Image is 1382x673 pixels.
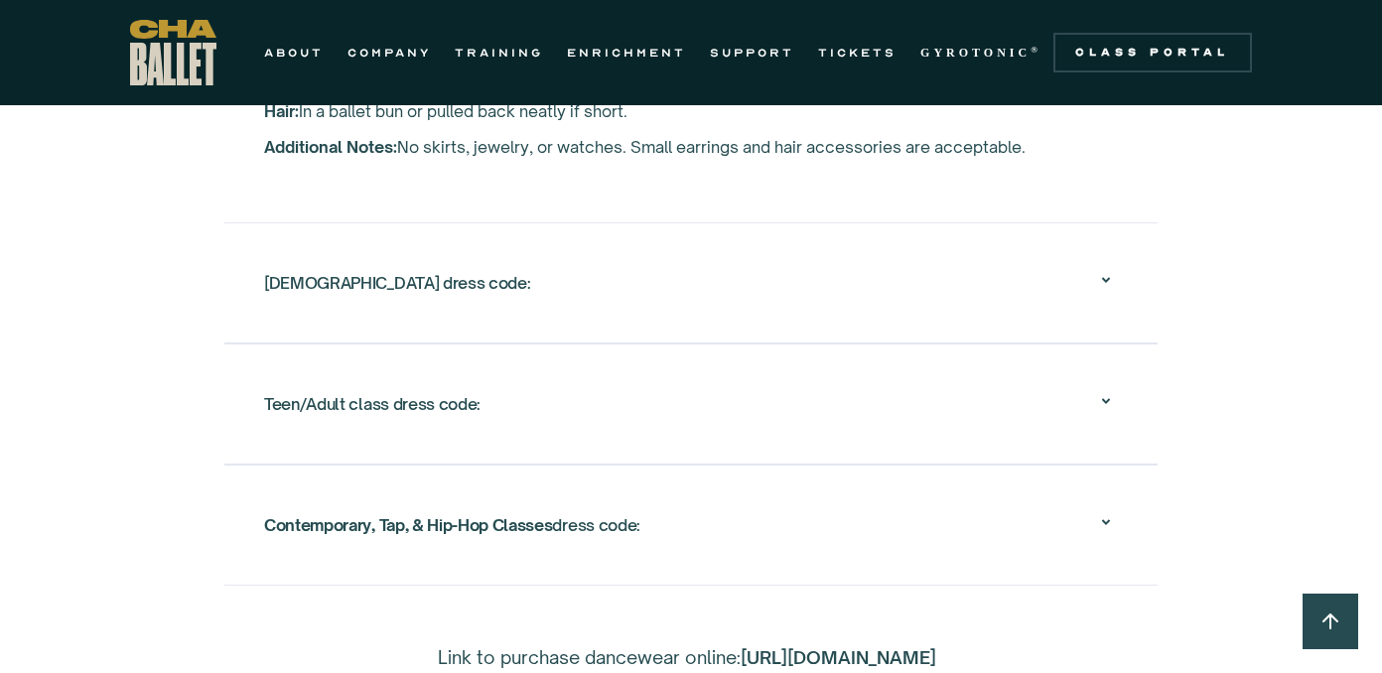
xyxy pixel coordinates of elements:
[818,41,897,65] a: TICKETS
[1031,45,1041,55] sup: ®
[741,646,936,668] a: [URL][DOMAIN_NAME]
[710,41,794,65] a: SUPPORT
[347,41,431,65] a: COMPANY
[264,101,299,121] strong: Hair:
[264,372,1118,436] div: Teen/Adult class dress code:
[264,386,481,422] div: Teen/Adult class dress code:
[264,251,1118,315] div: [DEMOGRAPHIC_DATA] dress code:
[567,41,686,65] a: ENRICHMENT
[264,41,324,65] a: ABOUT
[130,20,216,85] a: home
[455,41,543,65] a: TRAINING
[264,265,530,301] div: [DEMOGRAPHIC_DATA] dress code:
[264,507,640,543] div: dress code:
[381,645,1001,669] p: Link to purchase dancewear online:
[920,41,1041,65] a: GYROTONIC®
[1065,45,1240,61] div: Class Portal
[1053,33,1252,72] a: Class Portal
[264,493,1118,557] div: Contemporary, Tap, & Hip-Hop Classesdress code:
[920,46,1031,60] strong: GYROTONIC
[264,515,552,535] strong: Contemporary, Tap, & Hip-Hop Classes
[264,137,397,157] strong: Additional Notes:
